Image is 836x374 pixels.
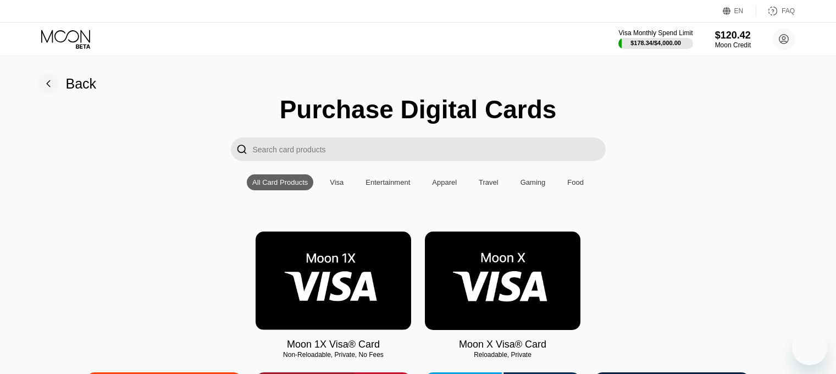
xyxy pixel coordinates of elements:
div: FAQ [756,5,795,16]
div: Back [37,73,97,95]
div: All Card Products [247,174,313,190]
div: Purchase Digital Cards [280,95,557,124]
div:  [236,143,247,156]
div: $120.42 [715,30,751,41]
div: Visa [330,178,344,186]
div: Gaming [515,174,551,190]
div: Visa Monthly Spend Limit$178.34/$4,000.00 [618,29,693,49]
div: EN [723,5,756,16]
div: Moon X Visa® Card [459,339,546,350]
div: $178.34 / $4,000.00 [630,40,681,46]
div: Moon Credit [715,41,751,49]
div: $120.42Moon Credit [715,30,751,49]
div: Reloadable, Private [425,351,580,359]
div: Non-Reloadable, Private, No Fees [256,351,411,359]
div: Visa Monthly Spend Limit [618,29,693,37]
div:  [231,137,253,161]
div: Apparel [427,174,462,190]
div: Food [562,174,589,190]
div: Food [567,178,584,186]
div: Visa [324,174,349,190]
div: Travel [473,174,504,190]
div: Moon 1X Visa® Card [287,339,380,350]
iframe: Dugme za pokretanje prozora za razmenu poruka [792,330,827,365]
div: Apparel [432,178,457,186]
input: Search card products [253,137,606,161]
div: Entertainment [360,174,416,190]
div: Entertainment [366,178,410,186]
div: FAQ [782,7,795,15]
div: EN [734,7,744,15]
div: Back [66,76,97,92]
div: Travel [479,178,499,186]
div: Gaming [521,178,546,186]
div: All Card Products [252,178,308,186]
